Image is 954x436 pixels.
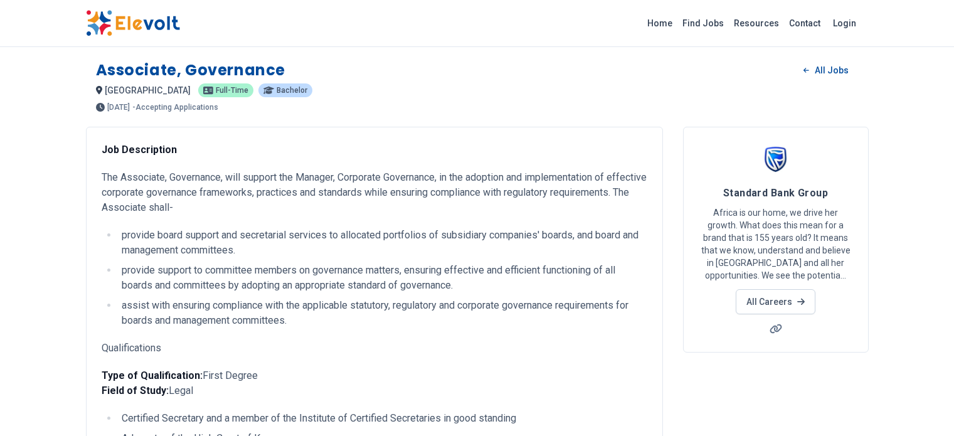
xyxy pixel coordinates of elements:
span: [DATE] [107,104,130,111]
li: provide board support and secretarial services to allocated portfolios of subsidiary companies' b... [118,228,647,258]
img: Elevolt [86,10,180,36]
a: Contact [784,13,825,33]
a: Home [642,13,677,33]
strong: Job Description [102,144,177,156]
a: Find Jobs [677,13,729,33]
a: Login [825,11,864,36]
li: provide support to committee members on governance matters, ensuring effective and efficient func... [118,263,647,293]
p: First Degree Legal [102,368,647,398]
p: Qualifications [102,341,647,356]
p: Africa is our home, we drive her growth. What does this mean for a brand that is 155 years old? I... [699,206,853,282]
a: Resources [729,13,784,33]
h1: Associate, Governance [96,60,286,80]
li: assist with ensuring compliance with the applicable statutory, regulatory and corporate governanc... [118,298,647,328]
a: All Careers [736,289,815,314]
li: Certified Secretary and a member of the Institute of Certified Secretaries in good standing [118,411,647,426]
p: - Accepting Applications [132,104,218,111]
span: Full-time [216,87,248,94]
strong: Type of Qualification: [102,370,203,381]
span: Bachelor [277,87,307,94]
span: Standard Bank Group [723,187,829,199]
a: All Jobs [793,61,858,80]
img: Standard Bank Group [760,142,792,174]
p: The Associate, Governance, will support the Manager, Corporate Governance, in the adoption and im... [102,170,647,215]
strong: Field of Study: [102,385,169,396]
span: [GEOGRAPHIC_DATA] [105,85,191,95]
